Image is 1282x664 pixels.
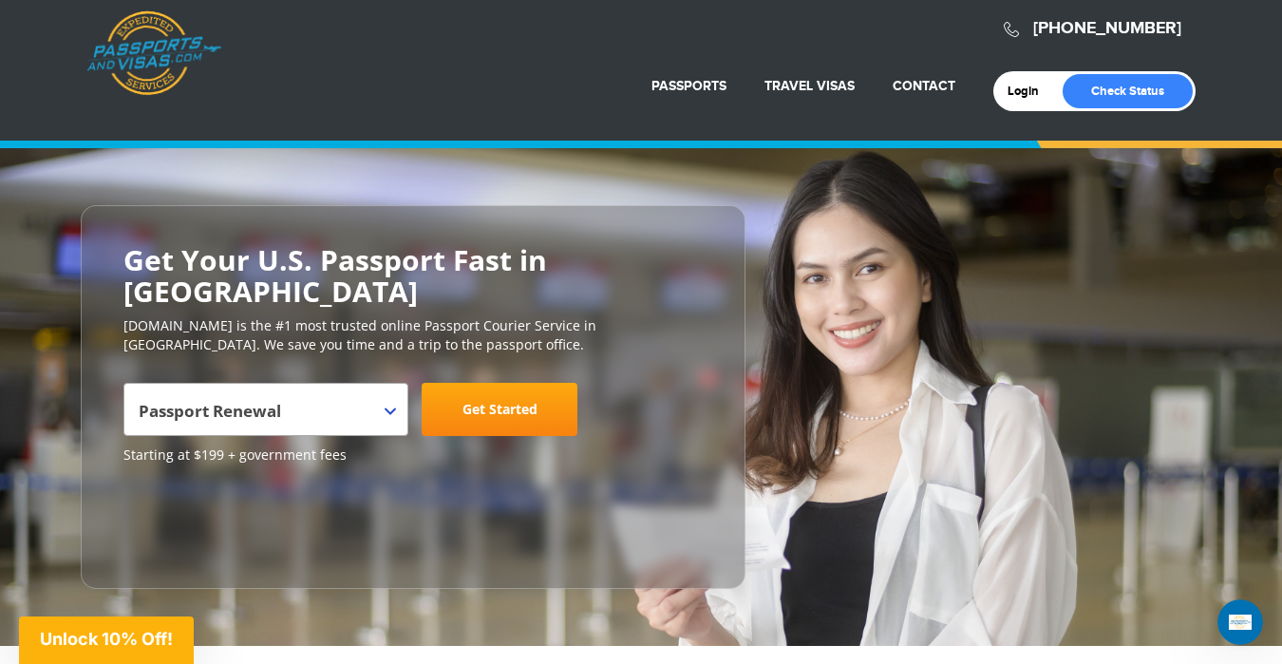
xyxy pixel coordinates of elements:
a: Login [1008,84,1052,99]
h2: Get Your U.S. Passport Fast in [GEOGRAPHIC_DATA] [123,244,703,307]
p: [DOMAIN_NAME] is the #1 most trusted online Passport Courier Service in [GEOGRAPHIC_DATA]. We sav... [123,316,703,354]
a: Passports [651,78,726,94]
a: Passports & [DOMAIN_NAME] [86,10,221,96]
iframe: Customer reviews powered by Trustpilot [123,474,266,569]
a: Get Started [422,383,577,436]
iframe: Intercom live chat [1217,599,1263,645]
span: Starting at $199 + government fees [123,446,703,465]
span: Unlock 10% Off! [40,629,173,649]
a: Travel Visas [764,78,855,94]
span: Passport Renewal [139,390,388,444]
div: Unlock 10% Off! [19,617,194,664]
span: Passport Renewal [123,383,408,436]
a: Contact [893,78,955,94]
a: Check Status [1063,74,1193,108]
a: [PHONE_NUMBER] [1033,18,1181,39]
